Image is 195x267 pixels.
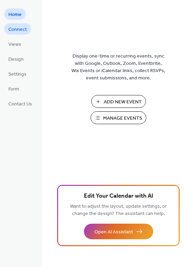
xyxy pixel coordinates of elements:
span: Design [8,56,24,63]
button: Manage Events [91,111,146,124]
a: Settings [4,68,31,79]
a: Design [4,53,28,64]
a: Connect [4,23,31,35]
span: Home [8,11,22,18]
span: Views [8,41,21,48]
span: Add New Event [104,98,142,106]
a: Contact Us [4,98,36,109]
span: Want to adjust the layout, update settings, or change the design? The assistant can help. [70,202,167,218]
span: Display one-time or recurring events, sync with Google, Outlook, Zoom, Eventbrite, Wix Events or ... [71,53,165,82]
button: Add New Event [91,95,146,108]
span: Edit Your Calendar with AI [84,191,153,201]
span: Settings [8,71,26,78]
span: Contact Us [8,101,32,108]
a: Views [4,38,25,50]
a: Form [4,83,23,94]
span: Open AI Assistant [94,229,133,236]
span: Connect [8,26,27,33]
span: Form [8,86,19,93]
button: Open AI Assistant [84,224,153,239]
a: Home [4,8,26,20]
span: Manage Events [103,115,142,122]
